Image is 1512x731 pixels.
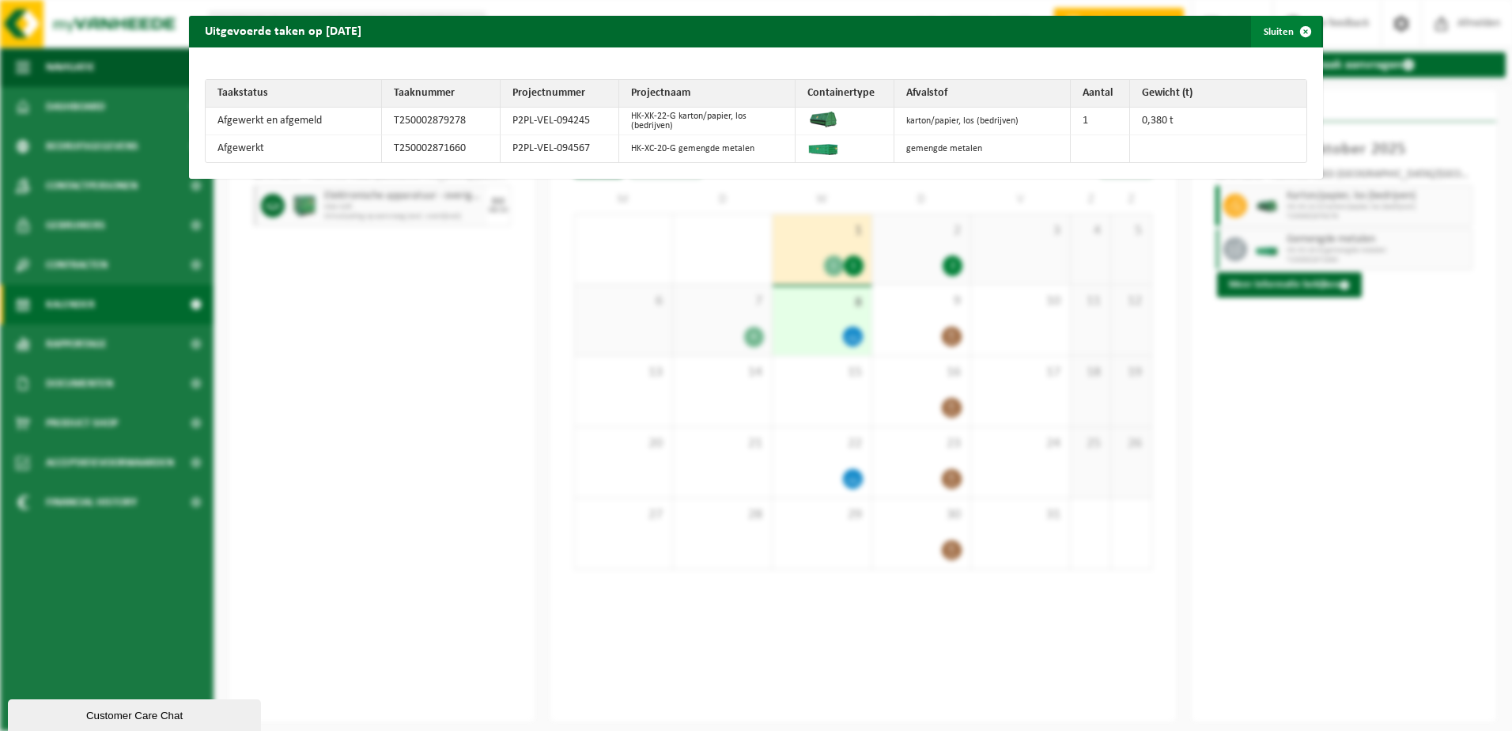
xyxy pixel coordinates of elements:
th: Projectnummer [501,80,619,108]
h2: Uitgevoerde taken op [DATE] [189,16,377,46]
th: Aantal [1071,80,1130,108]
td: 0,380 t [1130,108,1306,135]
td: P2PL-VEL-094567 [501,135,619,162]
button: Sluiten [1251,16,1321,47]
td: T250002871660 [382,135,501,162]
th: Projectnaam [619,80,796,108]
th: Containertype [796,80,894,108]
td: HK-XC-20-G gemengde metalen [619,135,796,162]
td: Afgewerkt en afgemeld [206,108,382,135]
td: karton/papier, los (bedrijven) [894,108,1071,135]
th: Taaknummer [382,80,501,108]
td: T250002879278 [382,108,501,135]
th: Afvalstof [894,80,1071,108]
td: HK-XK-22-G karton/papier, los (bedrijven) [619,108,796,135]
iframe: chat widget [8,696,264,731]
th: Taakstatus [206,80,382,108]
td: 1 [1071,108,1130,135]
td: gemengde metalen [894,135,1071,162]
td: P2PL-VEL-094245 [501,108,619,135]
th: Gewicht (t) [1130,80,1306,108]
img: HK-XK-22-GN-00 [807,112,839,127]
img: HK-XC-20-GN-00 [807,139,839,155]
td: Afgewerkt [206,135,382,162]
